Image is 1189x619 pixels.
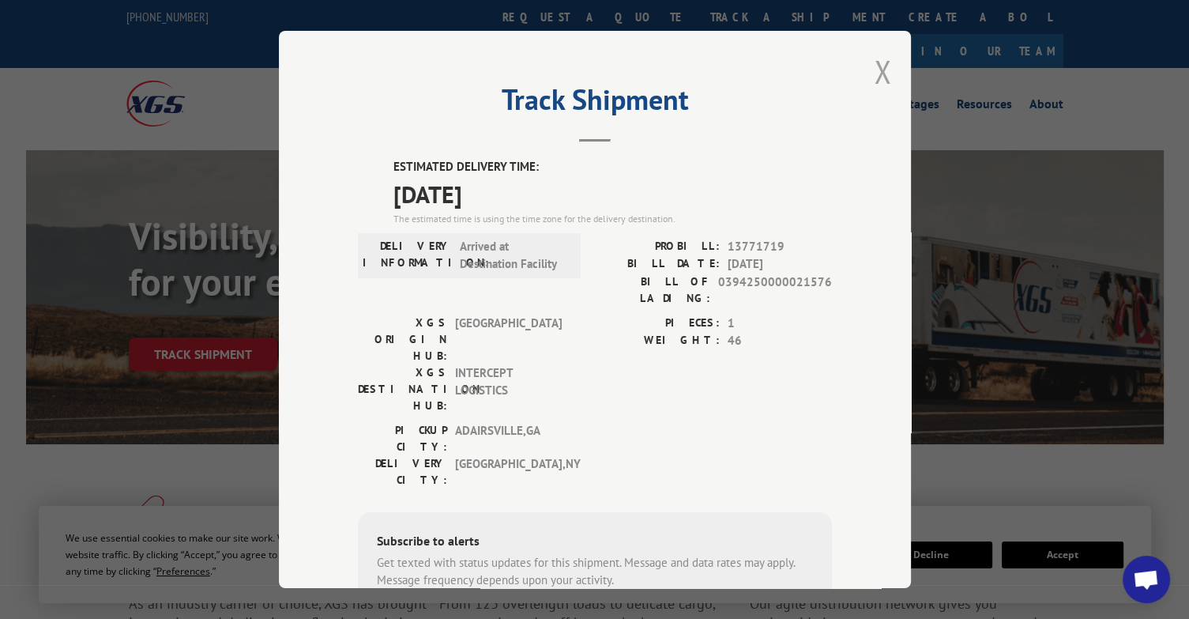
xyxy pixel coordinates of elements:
span: ADAIRSVILLE , GA [455,422,562,455]
span: INTERCEPT LOGISTICS [455,364,562,414]
span: [DATE] [393,176,832,212]
span: 0394250000021576 [718,274,832,307]
label: PICKUP CITY: [358,422,447,455]
label: DELIVERY INFORMATION: [363,238,452,274]
span: [GEOGRAPHIC_DATA] [455,315,562,364]
span: 46 [728,332,832,350]
span: [DATE] [728,255,832,274]
label: WEIGHT: [595,332,720,350]
span: 13771719 [728,238,832,256]
div: Get texted with status updates for this shipment. Message and data rates may apply. Message frequ... [377,554,813,590]
label: XGS ORIGIN HUB: [358,315,447,364]
span: 1 [728,315,832,333]
div: Subscribe to alerts [377,531,813,554]
label: BILL OF LADING: [595,274,710,307]
label: PIECES: [595,315,720,333]
label: DELIVERY CITY: [358,455,447,489]
button: Close modal [874,51,891,92]
div: The estimated time is using the time zone for the delivery destination. [393,212,832,226]
span: [GEOGRAPHIC_DATA] , NY [455,455,562,489]
h2: Track Shipment [358,89,832,119]
label: XGS DESTINATION HUB: [358,364,447,414]
div: Open chat [1123,556,1170,603]
label: ESTIMATED DELIVERY TIME: [393,158,832,176]
label: BILL DATE: [595,255,720,274]
label: PROBILL: [595,238,720,256]
span: Arrived at Destination Facility [460,238,566,274]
